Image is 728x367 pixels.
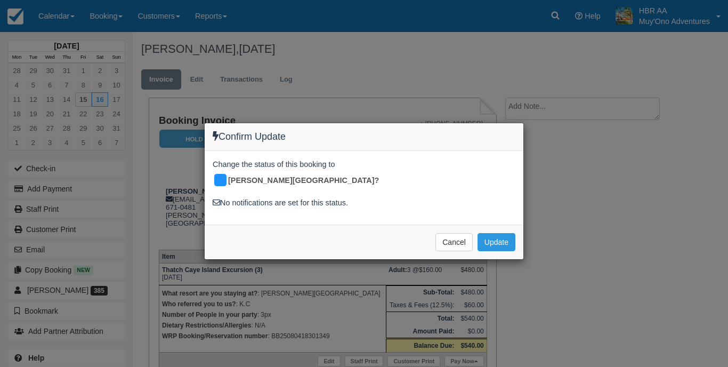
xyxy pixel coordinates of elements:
[213,197,515,209] div: No notifications are set for this status.
[213,159,335,173] span: Change the status of this booking to
[213,131,515,142] h4: Confirm Update
[435,233,473,251] button: Cancel
[213,172,387,189] div: [PERSON_NAME][GEOGRAPHIC_DATA]?
[478,233,515,251] button: Update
